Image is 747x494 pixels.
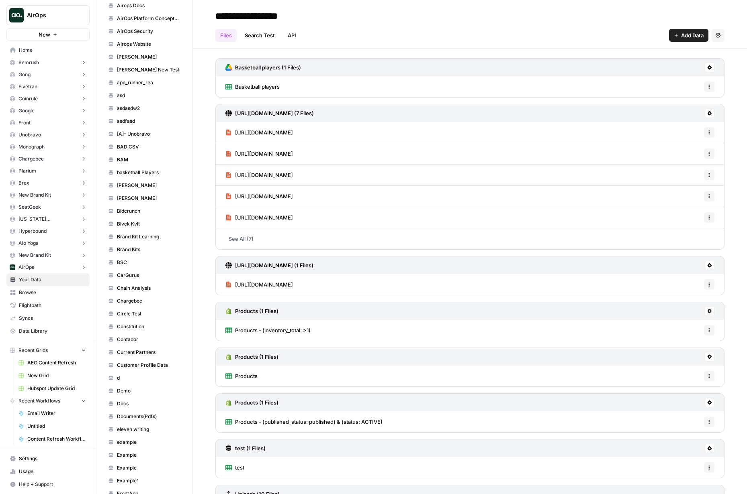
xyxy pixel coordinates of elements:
[235,372,258,380] span: Products
[6,189,90,201] button: New Brand Kit
[6,28,90,41] button: New
[104,474,184,487] a: Example1
[283,29,301,42] a: API
[225,366,258,386] a: Products
[18,215,78,223] span: [US_STATE][GEOGRAPHIC_DATA]
[6,273,90,286] a: Your Data
[235,464,244,472] span: test
[117,2,181,9] span: Airops Docs
[6,344,90,356] button: Recent Grids
[15,407,90,420] a: Email Writer
[104,12,184,25] a: AirOps Platform Concepts + Copy Guidelines [[PERSON_NAME]'s KB, DO NOT EDIT]
[27,11,76,19] span: AirOps
[104,397,184,410] a: Docs
[104,89,184,102] a: asd
[18,240,39,247] span: Alo Yoga
[27,372,86,379] span: New Grid
[27,435,86,443] span: Content Refresh Workflow [V2 - With Structural Improvements]
[225,394,278,411] a: Products (1 Files)
[6,129,90,141] button: Unobravo
[117,169,181,176] span: basketball Players
[6,117,90,129] button: Front
[6,299,90,312] a: Flightpath
[6,93,90,105] button: Coinrule
[39,30,50,39] span: New
[117,464,181,472] span: Example
[18,59,39,66] span: Semrush
[104,51,184,63] a: [PERSON_NAME]
[104,192,184,205] a: [PERSON_NAME]
[104,410,184,423] a: Documents(Pdfs)
[104,449,184,461] a: Example
[117,143,181,150] span: BAD CSV
[18,397,60,405] span: Recent Workflows
[117,182,181,189] span: [PERSON_NAME]
[225,186,293,207] a: [URL][DOMAIN_NAME]
[104,218,184,230] a: Blvck Kvlt
[6,5,90,25] button: Workspace: AirOps
[225,76,280,97] a: Basketball players
[235,192,293,200] span: [URL][DOMAIN_NAME]
[117,451,181,459] span: Example
[104,295,184,307] a: Chargebee
[681,31,704,39] span: Add Data
[117,272,181,279] span: CarGurus
[117,207,181,215] span: Bidcrunch
[225,320,311,341] a: Products - (inventory_total: >1)
[19,289,86,296] span: Browse
[6,261,90,273] button: AirOps
[117,130,181,138] span: [A]- Unobravo
[225,348,278,366] a: Products (1 Files)
[225,302,278,320] a: Products (1 Files)
[18,203,41,211] span: SeatGeek
[225,122,293,143] a: [URL][DOMAIN_NAME]
[15,433,90,445] a: Content Refresh Workflow [V2 - With Structural Improvements]
[117,387,181,394] span: Demo
[6,177,90,189] button: Brex
[6,105,90,117] button: Google
[225,207,293,228] a: [URL][DOMAIN_NAME]
[235,150,293,158] span: [URL][DOMAIN_NAME]
[225,104,314,122] a: [URL][DOMAIN_NAME] (7 Files)
[235,281,293,289] span: [URL][DOMAIN_NAME]
[27,423,86,430] span: Untitled
[117,92,181,99] span: asd
[104,115,184,128] a: asdfasd
[225,439,266,457] a: test (1 Files)
[6,153,90,165] button: Chargebee
[18,228,47,235] span: Hyperbound
[18,83,37,90] span: Fivetran
[19,468,86,475] span: Usage
[15,420,90,433] a: Untitled
[6,201,90,213] button: SeatGeek
[117,105,181,112] span: asdasdw2
[27,385,86,392] span: Hubspot Update Grid
[104,166,184,179] a: basketball Players
[235,109,314,117] h3: [URL][DOMAIN_NAME] (7 Files)
[15,382,90,395] a: Hubspot Update Grid
[104,423,184,436] a: eleven writing
[117,439,181,446] span: example
[104,359,184,372] a: Customer Profile Data
[19,481,86,488] span: Help + Support
[235,128,293,136] span: [URL][DOMAIN_NAME]
[117,323,181,330] span: Constitution
[104,179,184,192] a: [PERSON_NAME]
[117,28,181,35] span: AirOps Security
[104,320,184,333] a: Constitution
[27,410,86,417] span: Email Writer
[117,41,181,48] span: Airops Website
[235,261,313,269] h3: [URL][DOMAIN_NAME] (1 Files)
[6,395,90,407] button: Recent Workflows
[117,53,181,61] span: [PERSON_NAME]
[104,282,184,295] a: Chain Analysis
[215,228,724,249] a: See All (7)
[10,264,15,270] img: yjux4x3lwinlft1ym4yif8lrli78
[18,264,34,271] span: AirOps
[235,418,383,426] span: Products - (published_status: published) & (status: ACTIVE)
[104,140,184,153] a: BAD CSV
[235,353,278,361] h3: Products (1 Files)
[104,230,184,243] a: Brand Kit Learning
[6,237,90,249] button: Alo Yoga
[117,285,181,292] span: Chain Analysis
